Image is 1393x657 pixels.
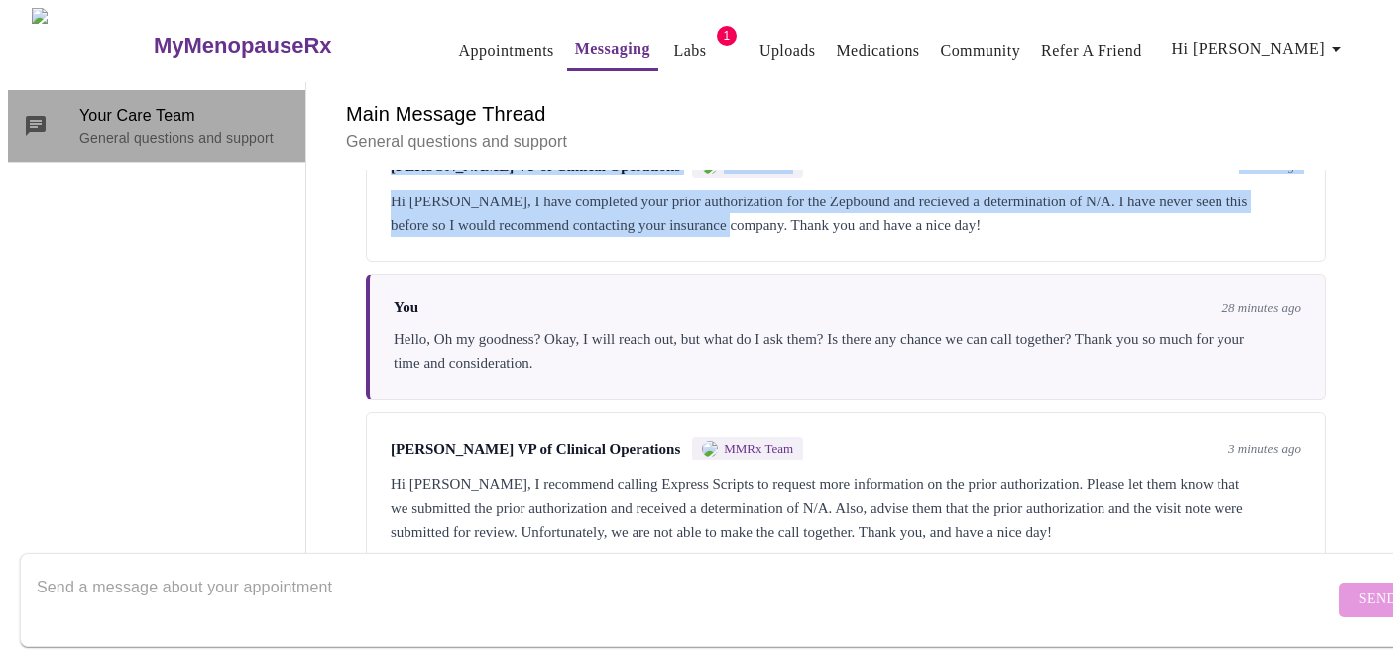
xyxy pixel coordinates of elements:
[79,104,290,128] span: Your Care Team
[933,31,1029,70] button: Community
[759,37,816,65] a: Uploads
[717,26,737,46] span: 1
[391,190,1301,237] div: Hi [PERSON_NAME], I have completed your prior authorization for the Zepbound and recieved a deter...
[154,33,332,59] h3: MyMenopauseRx
[575,35,650,63] a: Messaging
[32,8,151,82] img: MyMenopauseRx Logo
[1222,300,1301,316] span: 28 minutes ago
[394,328,1301,375] div: Hello, Oh my goodness? Okay, I will reach out, but what do I ask them? Is there any chance we can...
[828,31,927,70] button: Medications
[151,11,410,80] a: MyMenopauseRx
[752,31,824,70] button: Uploads
[391,472,1301,544] div: Hi [PERSON_NAME], I recommend calling Express Scripts to request more information on the prior au...
[459,37,554,65] a: Appointments
[346,130,1345,154] p: General questions and support
[1041,37,1142,65] a: Refer a Friend
[941,37,1021,65] a: Community
[394,299,418,316] span: You
[346,98,1345,130] h6: Main Message Thread
[1228,441,1301,457] span: 3 minutes ago
[673,37,706,65] a: Labs
[391,441,680,458] span: [PERSON_NAME] VP of Clinical Operations
[451,31,562,70] button: Appointments
[567,29,658,71] button: Messaging
[79,128,290,148] p: General questions and support
[702,441,718,457] img: MMRX
[658,31,722,70] button: Labs
[1172,35,1348,63] span: Hi [PERSON_NAME]
[8,90,305,162] div: Your Care TeamGeneral questions and support
[1033,31,1150,70] button: Refer a Friend
[37,568,1335,631] textarea: Send a message about your appointment
[1164,29,1356,68] button: Hi [PERSON_NAME]
[724,441,793,457] span: MMRx Team
[836,37,919,65] a: Medications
